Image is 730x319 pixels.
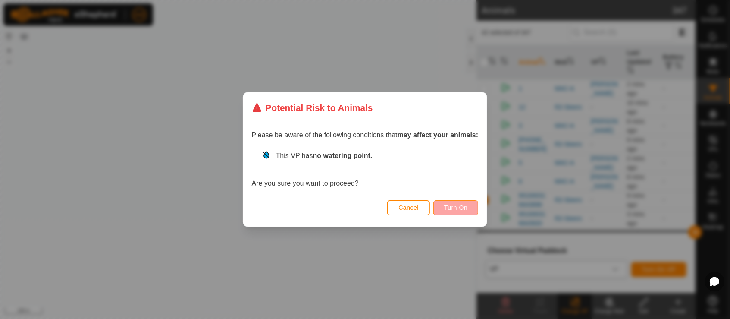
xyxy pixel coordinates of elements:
div: Are you sure you want to proceed? [252,151,479,189]
button: Cancel [387,200,430,215]
span: This VP has [276,152,373,159]
span: Cancel [398,204,419,211]
span: Turn On [444,204,467,211]
button: Turn On [433,200,478,215]
span: Please be aware of the following conditions that [252,131,479,139]
strong: may affect your animals: [398,131,479,139]
strong: no watering point. [313,152,373,159]
div: Potential Risk to Animals [252,101,373,114]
